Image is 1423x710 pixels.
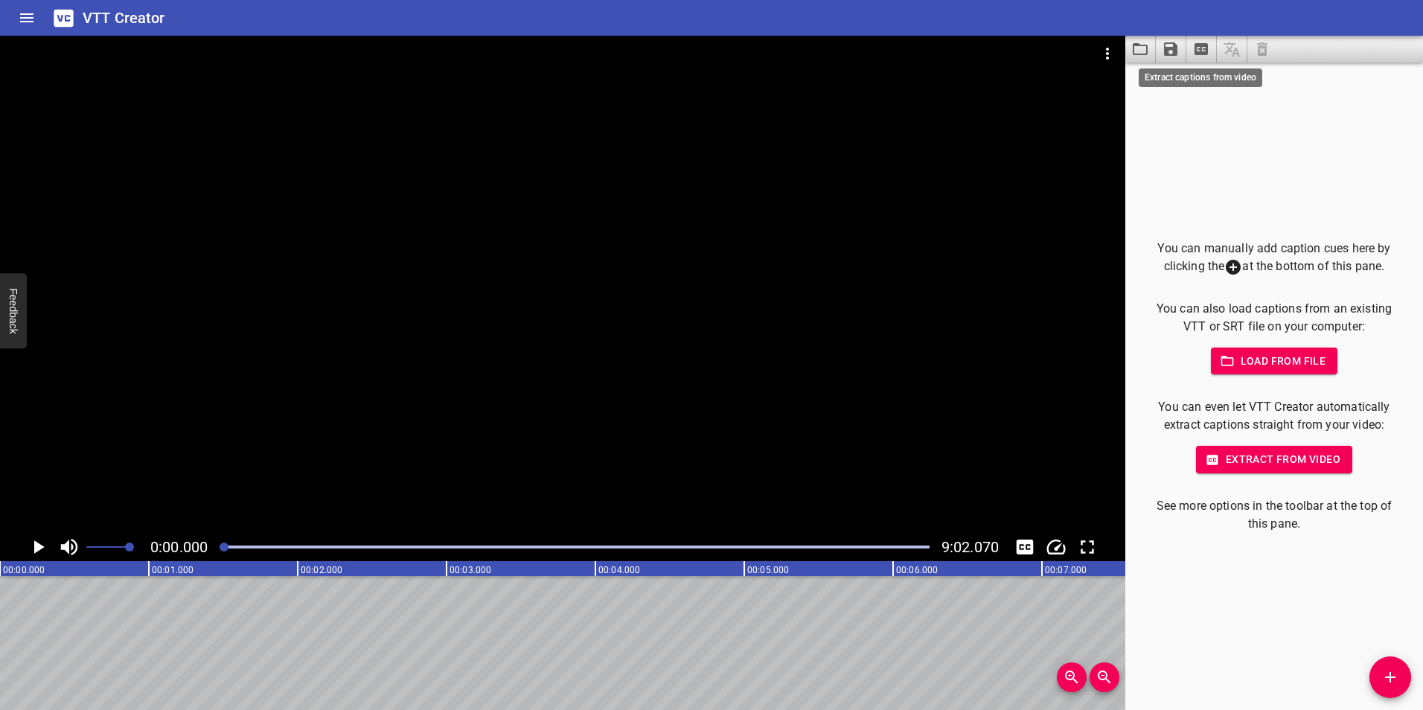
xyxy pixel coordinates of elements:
[1208,450,1340,469] span: Extract from video
[1011,533,1039,561] button: Toggle captions
[1196,446,1352,473] button: Extract from video
[1090,36,1125,71] button: Video Options
[1125,36,1156,63] button: Load captions from file
[1042,533,1070,561] div: Playback Speed
[1073,533,1101,561] button: Toggle fullscreen
[1149,398,1399,434] p: You can even let VTT Creator automatically extract captions straight from your video:
[1149,240,1399,276] p: You can manually add caption cues here by clicking the at the bottom of this pane.
[1186,36,1217,63] button: Extract captions from video
[896,565,938,575] text: 00:06.000
[83,6,165,30] h6: VTT Creator
[220,546,930,549] div: Play progress
[150,538,208,556] span: Current Time
[1156,36,1186,63] button: Save captions to file
[747,565,789,575] text: 00:05.000
[1045,565,1087,575] text: 00:07.000
[1369,656,1411,698] button: Add Cue
[941,538,999,556] span: 9:02.070
[1057,662,1087,692] button: Zoom In
[450,565,491,575] text: 00:03.000
[1042,533,1070,561] button: Change Playback Speed
[1090,662,1119,692] button: Zoom Out
[24,533,52,561] button: Play/Pause
[598,565,640,575] text: 00:04.000
[1217,36,1247,63] span: Add some captions below, then you can translate them.
[1211,348,1338,375] button: Load from file
[1149,300,1399,336] p: You can also load captions from an existing VTT or SRT file on your computer:
[1149,497,1399,533] p: See more options in the toolbar at the top of this pane.
[3,565,45,575] text: 00:00.000
[1011,533,1039,561] div: Hide/Show Captions
[1223,352,1326,371] span: Load from file
[301,565,342,575] text: 00:02.000
[152,565,194,575] text: 00:01.000
[125,543,134,551] span: Set video volume
[55,533,83,561] button: Toggle mute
